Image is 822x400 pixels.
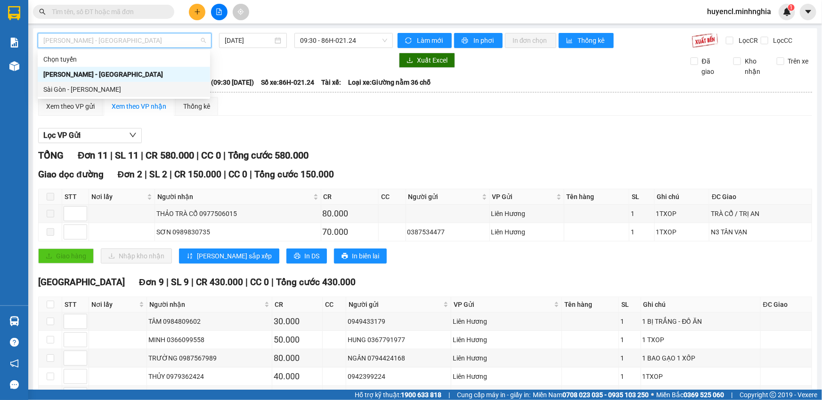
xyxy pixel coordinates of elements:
span: CC 0 [228,169,247,180]
th: Tên hàng [562,297,619,312]
th: CR [321,189,379,205]
img: logo-vxr [8,6,20,20]
button: syncLàm mới [398,33,452,48]
span: In phơi [473,35,495,46]
button: uploadGiao hàng [38,248,94,264]
div: 1 [631,208,652,219]
th: ĐC Giao [761,297,812,312]
span: Người nhận [157,192,311,202]
div: 0949433179 [348,316,449,327]
span: CC 0 [201,150,221,161]
span: Số xe: 86H-021.24 [261,77,314,88]
td: Liên Hương [490,205,564,223]
div: 1 [620,353,639,363]
div: Chọn tuyến [43,54,204,64]
span: Phan Rí - Sài Gòn [43,33,206,48]
span: | [731,390,732,400]
img: icon-new-feature [783,8,791,16]
button: Lọc VP Gửi [38,128,142,143]
span: Loại xe: Giường nằm 36 chỗ [348,77,431,88]
div: 1TXOP [656,208,708,219]
span: search [39,8,46,15]
th: SL [629,189,654,205]
td: Liên Hương [451,368,562,386]
th: CC [323,297,346,312]
span: printer [342,253,348,260]
div: 1TXOP [656,227,708,237]
span: Làm mới [417,35,444,46]
div: Sài Gòn - Phan Rí [38,82,210,97]
span: In DS [304,251,319,261]
button: downloadNhập kho nhận [101,248,172,264]
span: Chuyến: (09:30 [DATE]) [185,77,254,88]
span: Đã giao [698,56,726,77]
div: 80.000 [323,207,377,220]
span: Thống kê [578,35,606,46]
strong: 0369 525 060 [684,391,724,399]
div: 80.000 [274,352,321,365]
span: sync [405,37,413,45]
span: | [191,277,194,288]
span: question-circle [10,338,19,347]
span: file-add [216,8,222,15]
span: VP Gửi [492,192,554,202]
span: [GEOGRAPHIC_DATA] [38,277,125,288]
input: 14/08/2025 [225,35,273,46]
button: printerIn phơi [454,33,503,48]
span: Trên xe [784,56,813,66]
img: solution-icon [9,38,19,48]
span: caret-down [804,8,813,16]
span: down [129,131,137,139]
div: [PERSON_NAME] - [GEOGRAPHIC_DATA] [43,69,204,80]
span: Lọc CC [770,35,794,46]
th: Ghi chú [641,297,761,312]
span: printer [294,253,301,260]
div: 50.000 [274,333,321,346]
span: [PERSON_NAME] sắp xếp [197,251,272,261]
span: message [10,380,19,389]
span: Người gửi [408,192,480,202]
span: Miền Bắc [656,390,724,400]
td: TRÀ CỔ / TRỊ AN [709,205,812,223]
span: Tài xế: [321,77,341,88]
button: downloadXuất Excel [399,53,455,68]
input: Tìm tên, số ĐT hoặc mã đơn [52,7,163,17]
div: Liên Hương [491,208,562,219]
td: Liên Hương [451,349,562,368]
div: HUNG 0367791977 [348,335,449,345]
span: Cung cấp máy in - giấy in: [457,390,530,400]
span: copyright [770,392,776,398]
strong: 0708 023 035 - 0935 103 250 [562,391,649,399]
div: 40.000 [274,370,321,383]
div: 0942399224 [348,371,449,382]
span: CR 150.000 [174,169,221,180]
span: bar-chart [566,37,574,45]
button: sort-ascending[PERSON_NAME] sắp xếp [179,248,279,264]
th: Tên hàng [564,189,629,205]
button: In đơn chọn [505,33,556,48]
div: Liên Hương [491,227,562,237]
span: | [196,150,199,161]
span: notification [10,359,19,368]
div: 70.000 [323,225,377,239]
div: THỦY 0979362424 [148,371,270,382]
span: | [141,150,143,161]
td: Liên Hương [490,223,564,241]
div: 1 [620,371,639,382]
span: 09:30 - 86H-021.24 [300,33,387,48]
span: CC 0 [250,277,269,288]
span: plus [194,8,201,15]
span: Người nhận [149,299,262,310]
span: 1 [789,4,793,11]
th: CC [379,189,406,205]
span: Nơi lấy [91,192,145,202]
div: Xem theo VP gửi [46,101,95,112]
div: Liên Hương [453,335,560,345]
span: Đơn 9 [139,277,164,288]
sup: 1 [788,4,795,11]
span: sort-ascending [187,253,193,260]
span: Lọc VP Gửi [43,129,81,141]
div: Thống kê [183,101,210,112]
div: Liên Hương [453,316,560,327]
img: 9k= [692,33,718,48]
